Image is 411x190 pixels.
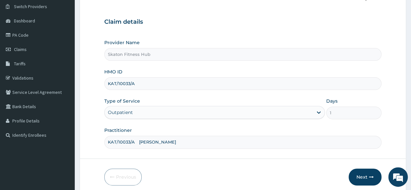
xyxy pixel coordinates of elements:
label: Practitioner [104,127,132,133]
label: Provider Name [104,39,140,46]
label: HMO ID [104,69,122,75]
div: Minimize live chat window [107,3,122,19]
h3: Claim details [104,19,381,26]
input: Enter HMO ID [104,77,381,90]
button: Previous [104,169,142,185]
span: We're online! [38,55,90,120]
label: Type of Service [104,98,140,104]
span: Tariffs [14,61,26,67]
img: d_794563401_company_1708531726252_794563401 [12,32,26,49]
button: Next [349,169,381,185]
div: Chat with us now [34,36,109,45]
input: Enter Name [104,136,381,148]
span: Switch Providers [14,4,47,9]
span: Dashboard [14,18,35,24]
span: Claims [14,46,27,52]
label: Days [326,98,338,104]
textarea: Type your message and hit 'Enter' [3,123,124,146]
